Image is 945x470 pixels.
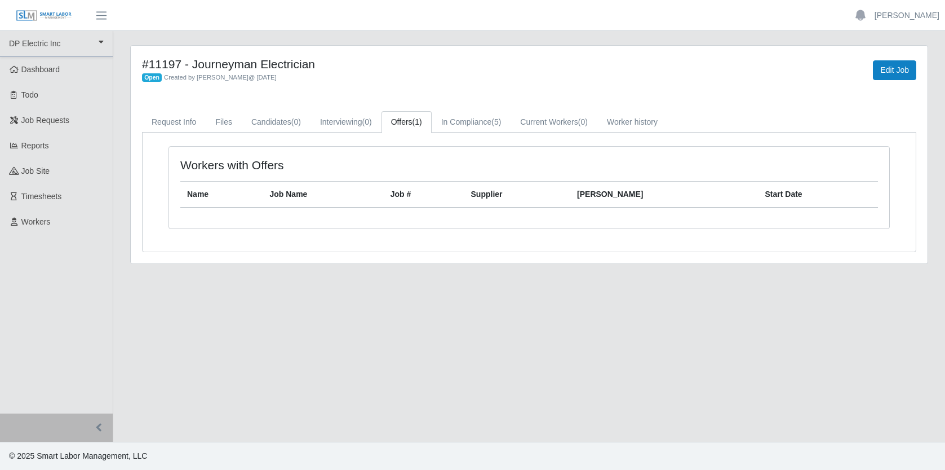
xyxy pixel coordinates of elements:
a: Worker history [597,111,667,133]
th: Job Name [263,182,383,208]
span: Workers [21,217,51,226]
a: Files [206,111,242,133]
a: Offers [381,111,432,133]
h4: Workers with Offers [180,158,461,172]
th: Start Date [758,182,879,208]
span: Open [142,73,162,82]
a: [PERSON_NAME] [875,10,939,21]
a: Edit Job [873,60,916,80]
img: SLM Logo [16,10,72,22]
span: (1) [412,117,422,126]
span: (5) [491,117,501,126]
a: Request Info [142,111,206,133]
a: Current Workers [511,111,597,133]
a: Candidates [242,111,310,133]
span: Reports [21,141,49,150]
th: Supplier [464,182,571,208]
h4: #11197 - Journeyman Electrician [142,57,587,71]
span: (0) [362,117,372,126]
span: Todo [21,90,38,99]
span: Created by [PERSON_NAME] @ [DATE] [164,74,277,81]
th: Job # [384,182,464,208]
span: Job Requests [21,116,70,125]
span: Timesheets [21,192,62,201]
a: In Compliance [432,111,511,133]
span: job site [21,166,50,175]
span: (0) [291,117,301,126]
th: [PERSON_NAME] [570,182,758,208]
span: © 2025 Smart Labor Management, LLC [9,451,147,460]
a: Interviewing [310,111,381,133]
span: (0) [578,117,588,126]
th: Name [180,182,263,208]
span: Dashboard [21,65,60,74]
